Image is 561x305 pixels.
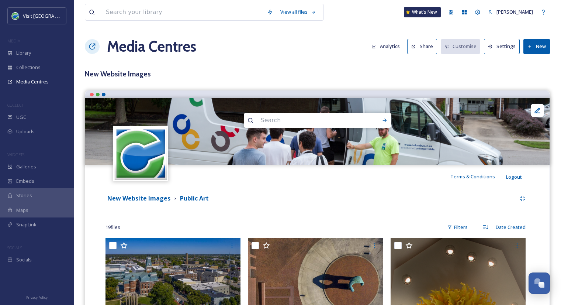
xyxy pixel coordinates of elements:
[257,112,358,128] input: Search
[277,5,320,19] a: View all files
[484,39,523,54] a: Settings
[368,39,404,54] button: Analytics
[23,12,106,19] span: Visit [GEOGRAPHIC_DATA] [US_STATE]
[102,4,263,20] input: Search your library
[492,220,529,234] div: Date Created
[12,12,19,20] img: cvctwitlogo_400x400.jpg
[523,39,550,54] button: New
[16,78,49,85] span: Media Centres
[16,207,28,214] span: Maps
[450,173,495,180] span: Terms & Conditions
[107,35,196,58] a: Media Centres
[404,7,441,17] a: What's New
[85,98,550,165] img: credit-columbus-area-visitors-center (59).jpg
[7,152,24,157] span: WIDGETS
[441,39,484,54] a: Customise
[26,292,48,301] a: Privacy Policy
[16,192,32,199] span: Stories
[7,245,22,250] span: SOCIALS
[368,39,407,54] a: Analytics
[16,178,34,185] span: Embeds
[496,8,533,15] span: [PERSON_NAME]
[16,221,37,228] span: SnapLink
[7,102,23,108] span: COLLECT
[85,69,550,79] h3: New Website Images
[16,49,31,56] span: Library
[16,114,26,121] span: UGC
[444,220,471,234] div: Filters
[16,128,35,135] span: Uploads
[26,295,48,300] span: Privacy Policy
[16,64,41,71] span: Collections
[114,127,167,180] img: cvctwitlogo_400x400.jpg
[441,39,481,54] button: Customise
[105,224,120,231] span: 19 file s
[180,194,209,202] strong: Public Art
[16,256,32,263] span: Socials
[16,163,36,170] span: Galleries
[7,38,20,44] span: MEDIA
[484,5,537,19] a: [PERSON_NAME]
[484,39,520,54] button: Settings
[529,273,550,294] button: Open Chat
[407,39,437,54] button: Share
[107,194,170,202] strong: New Website Images
[450,172,506,181] a: Terms & Conditions
[506,174,522,180] span: Logout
